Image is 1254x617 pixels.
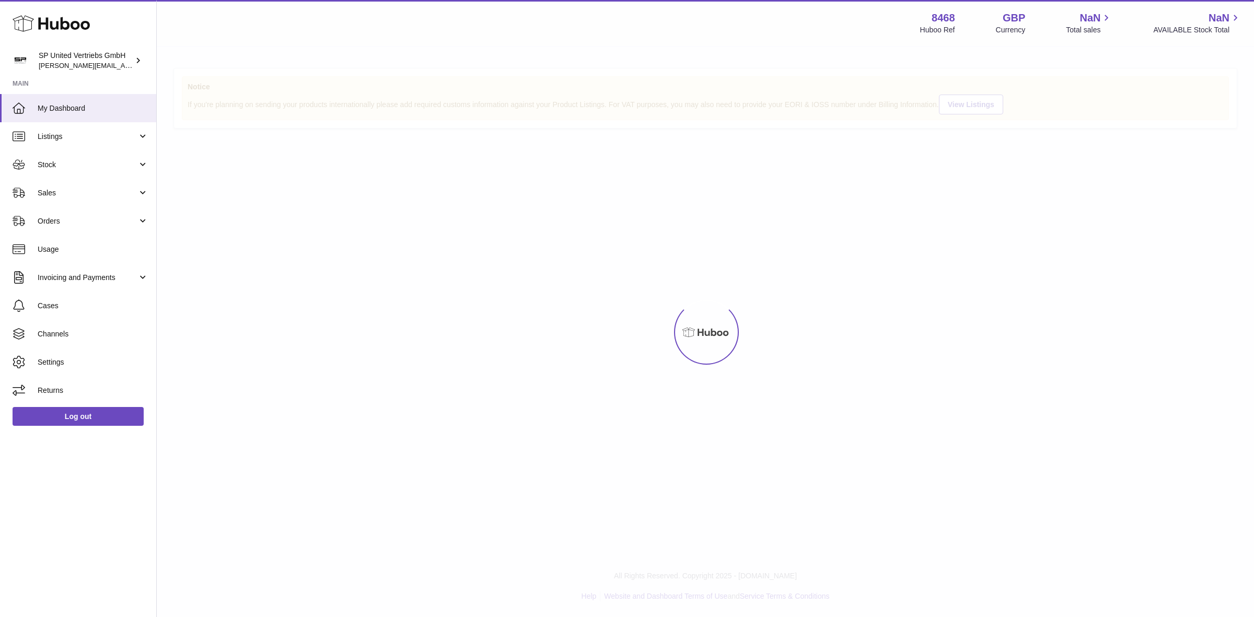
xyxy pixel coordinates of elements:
a: Log out [13,407,144,426]
span: My Dashboard [38,103,148,113]
span: Channels [38,329,148,339]
span: AVAILABLE Stock Total [1153,25,1241,35]
div: SP United Vertriebs GmbH [39,51,133,71]
div: Currency [996,25,1026,35]
img: tim@sp-united.com [13,53,28,68]
span: Invoicing and Payments [38,273,137,283]
span: Sales [38,188,137,198]
span: NaN [1209,11,1229,25]
div: Huboo Ref [920,25,955,35]
a: NaN AVAILABLE Stock Total [1153,11,1241,35]
strong: 8468 [932,11,955,25]
span: Total sales [1066,25,1112,35]
span: Listings [38,132,137,142]
strong: GBP [1003,11,1025,25]
span: Orders [38,216,137,226]
span: [PERSON_NAME][EMAIL_ADDRESS][DOMAIN_NAME] [39,61,210,69]
span: Usage [38,245,148,254]
span: Cases [38,301,148,311]
a: NaN Total sales [1066,11,1112,35]
span: Returns [38,386,148,395]
span: NaN [1079,11,1100,25]
span: Stock [38,160,137,170]
span: Settings [38,357,148,367]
